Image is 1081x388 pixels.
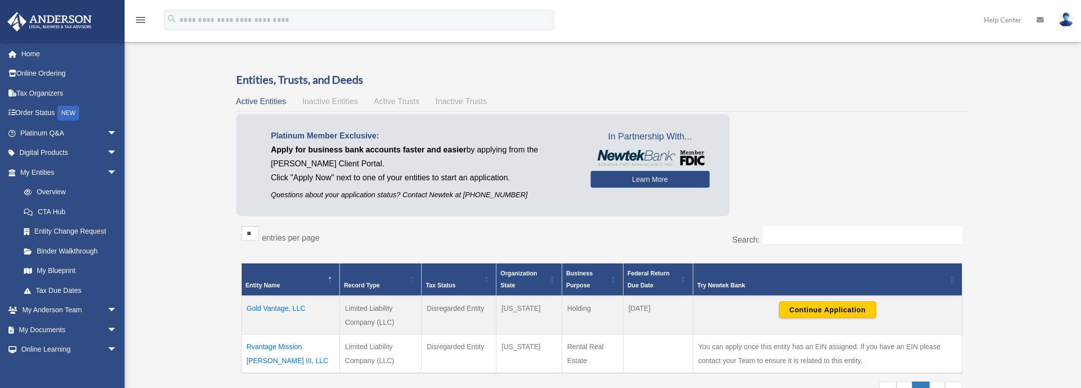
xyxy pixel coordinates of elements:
[271,171,576,185] p: Click "Apply Now" next to one of your entities to start an application.
[732,236,760,244] label: Search:
[166,13,177,24] i: search
[14,280,127,300] a: Tax Due Dates
[422,334,496,373] td: Disregarded Entity
[236,97,286,106] span: Active Entities
[591,171,710,188] a: Learn More
[422,263,496,296] th: Tax Status: Activate to sort
[14,261,127,281] a: My Blueprint
[246,282,280,289] span: Entity Name
[340,263,422,296] th: Record Type: Activate to sort
[496,296,562,335] td: [US_STATE]
[496,334,562,373] td: [US_STATE]
[340,334,422,373] td: Limited Liability Company (LLC)
[591,129,710,145] span: In Partnership With...
[271,129,576,143] p: Platinum Member Exclusive:
[241,296,340,335] td: Gold Vantage, LLC
[107,340,127,360] span: arrow_drop_down
[562,263,623,296] th: Business Purpose: Activate to sort
[7,64,132,84] a: Online Ordering
[562,296,623,335] td: Holding
[7,103,132,124] a: Order StatusNEW
[262,234,320,242] label: entries per page
[374,97,420,106] span: Active Trusts
[7,162,127,182] a: My Entitiesarrow_drop_down
[627,270,670,289] span: Federal Return Due Date
[7,320,132,340] a: My Documentsarrow_drop_down
[1059,12,1074,27] img: User Pic
[241,334,340,373] td: Rvantage Mission [PERSON_NAME] III, LLC
[422,296,496,335] td: Disregarded Entity
[500,270,537,289] span: Organization State
[302,97,358,106] span: Inactive Entities
[14,222,127,242] a: Entity Change Request
[779,301,876,318] button: Continue Application
[107,300,127,321] span: arrow_drop_down
[135,14,147,26] i: menu
[14,241,127,261] a: Binder Walkthrough
[107,162,127,183] span: arrow_drop_down
[344,282,380,289] span: Record Type
[271,145,466,154] span: Apply for business bank accounts faster and easier
[340,296,422,335] td: Limited Liability Company (LLC)
[693,263,962,296] th: Try Newtek Bank : Activate to sort
[7,44,132,64] a: Home
[623,263,693,296] th: Federal Return Due Date: Activate to sort
[7,300,132,320] a: My Anderson Teamarrow_drop_down
[241,263,340,296] th: Entity Name: Activate to invert sorting
[107,123,127,143] span: arrow_drop_down
[135,17,147,26] a: menu
[7,143,132,163] a: Digital Productsarrow_drop_down
[107,320,127,340] span: arrow_drop_down
[7,123,132,143] a: Platinum Q&Aarrow_drop_down
[693,334,962,373] td: You can apply once this entity has an EIN assigned. If you have an EIN please contact your Team t...
[107,143,127,163] span: arrow_drop_down
[14,202,127,222] a: CTA Hub
[7,83,132,103] a: Tax Organizers
[236,72,967,88] h3: Entities, Trusts, and Deeds
[271,189,576,201] p: Questions about your application status? Contact Newtek at [PHONE_NUMBER]
[4,12,95,31] img: Anderson Advisors Platinum Portal
[623,296,693,335] td: [DATE]
[562,334,623,373] td: Rental Real Estate
[271,143,576,171] p: by applying from the [PERSON_NAME] Client Portal.
[57,106,79,121] div: NEW
[596,150,705,166] img: NewtekBankLogoSM.png
[14,182,122,202] a: Overview
[436,97,487,106] span: Inactive Trusts
[697,279,946,291] div: Try Newtek Bank
[496,263,562,296] th: Organization State: Activate to sort
[7,340,132,360] a: Online Learningarrow_drop_down
[566,270,593,289] span: Business Purpose
[426,282,456,289] span: Tax Status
